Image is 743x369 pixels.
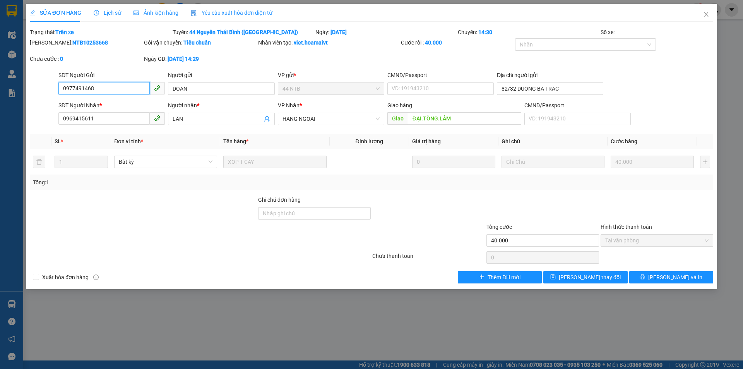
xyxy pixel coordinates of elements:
div: Ngày GD: [144,55,257,63]
span: [PERSON_NAME] thay đổi [559,273,621,281]
span: close [703,11,709,17]
button: printer[PERSON_NAME] và In [629,271,713,283]
button: plusThêm ĐH mới [458,271,542,283]
button: Close [695,4,717,26]
input: Ghi Chú [502,156,604,168]
div: Chưa thanh toán [371,252,486,265]
div: Tổng: 1 [33,178,287,187]
span: SL [55,138,61,144]
div: Địa chỉ người gửi [497,71,603,79]
span: Yêu cầu xuất hóa đơn điện tử [191,10,272,16]
span: Đơn vị tính [114,138,143,144]
span: Cước hàng [611,138,637,144]
span: Ảnh kiện hàng [134,10,178,16]
input: 0 [412,156,495,168]
b: 44 Nguyễn Thái Bình ([GEOGRAPHIC_DATA]) [189,29,298,35]
span: save [550,274,556,280]
span: Giao [387,112,408,125]
div: Gói vận chuyển: [144,38,257,47]
span: edit [30,10,35,15]
div: Nhân viên tạo: [258,38,399,47]
span: HANG NGOAI [282,113,380,125]
button: delete [33,156,45,168]
div: VP gửi [278,71,384,79]
b: NTB10253668 [72,39,108,46]
b: 0 [60,56,63,62]
b: 14:30 [478,29,492,35]
button: plus [700,156,710,168]
div: [PERSON_NAME]: [30,38,142,47]
span: printer [640,274,645,280]
span: Tên hàng [223,138,248,144]
b: [DATE] [330,29,347,35]
span: Giá trị hàng [412,138,441,144]
span: plus [479,274,484,280]
span: Tổng cước [486,224,512,230]
div: Tuyến: [172,28,315,36]
div: Số xe: [600,28,714,36]
span: VP Nhận [278,102,300,108]
span: [PERSON_NAME] và In [648,273,702,281]
button: save[PERSON_NAME] thay đổi [543,271,627,283]
img: icon [191,10,197,16]
div: Chuyến: [457,28,600,36]
input: Dọc đường [408,112,521,125]
span: Định lượng [356,138,383,144]
div: SĐT Người Nhận [58,101,165,110]
div: Người gửi [168,71,274,79]
th: Ghi chú [498,134,608,149]
span: info-circle [93,275,99,280]
label: Hình thức thanh toán [601,224,652,230]
span: phone [154,115,160,121]
div: CMND/Passport [387,71,494,79]
b: Trên xe [55,29,74,35]
span: user-add [264,116,270,122]
span: SỬA ĐƠN HÀNG [30,10,81,16]
div: Người nhận [168,101,274,110]
span: Giao hàng [387,102,412,108]
span: picture [134,10,139,15]
label: Ghi chú đơn hàng [258,197,301,203]
input: Ghi chú đơn hàng [258,207,371,220]
span: Thêm ĐH mới [488,273,520,281]
div: SĐT Người Gửi [58,71,165,79]
input: 0 [611,156,694,168]
div: Cước rồi : [401,38,514,47]
span: clock-circle [94,10,99,15]
div: Chưa cước : [30,55,142,63]
b: viet.hoamaivt [294,39,328,46]
div: CMND/Passport [524,101,631,110]
span: Tại văn phòng [605,235,709,246]
span: Lịch sử [94,10,121,16]
span: Bất kỳ [119,156,212,168]
span: phone [154,85,160,91]
div: Ngày: [315,28,457,36]
b: 40.000 [425,39,442,46]
span: Xuất hóa đơn hàng [39,273,92,281]
b: [DATE] 14:29 [168,56,199,62]
b: Tiêu chuẩn [183,39,211,46]
span: 44 NTB [282,83,380,94]
input: VD: Bàn, Ghế [223,156,326,168]
div: Trạng thái: [29,28,172,36]
input: Địa chỉ của người gửi [497,82,603,95]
